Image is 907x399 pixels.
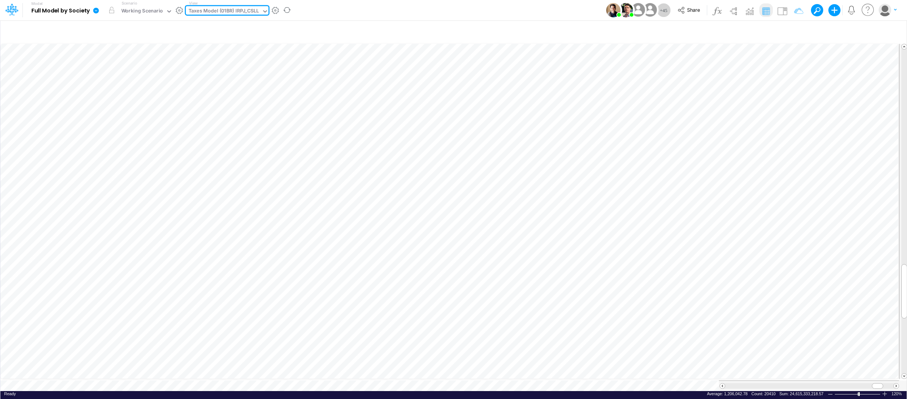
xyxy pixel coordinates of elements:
[641,2,658,19] img: User Image Icon
[619,3,633,17] img: User Image Icon
[707,391,748,397] div: Average of selected cells
[189,0,198,6] label: View
[779,391,823,396] span: Sum: 24,615,333,218.57
[687,7,700,12] span: Share
[892,391,903,397] div: Zoom level
[189,7,259,16] div: Taxes Model (01BR) IRPJ_CSLL
[660,8,667,13] span: + 45
[779,391,823,397] div: Sum of selected cells
[707,391,748,396] span: Average: 1,206,042.78
[31,2,43,6] label: Model
[4,391,16,397] div: In Ready mode
[882,391,888,397] div: Zoom In
[751,391,775,396] span: Count: 20410
[674,5,705,16] button: Share
[834,391,882,397] div: Zoom
[847,6,856,14] a: Notifications
[892,391,903,397] span: 120%
[7,24,742,39] input: Type a title here
[827,391,833,397] div: Zoom Out
[606,3,621,17] img: User Image Icon
[858,392,860,396] div: Zoom
[31,8,90,14] b: Full Model by Society
[630,2,647,19] img: User Image Icon
[4,391,16,396] span: Ready
[121,7,163,16] div: Working Scenario
[751,391,775,397] div: Number of selected cells that contain data
[122,0,137,6] label: Scenario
